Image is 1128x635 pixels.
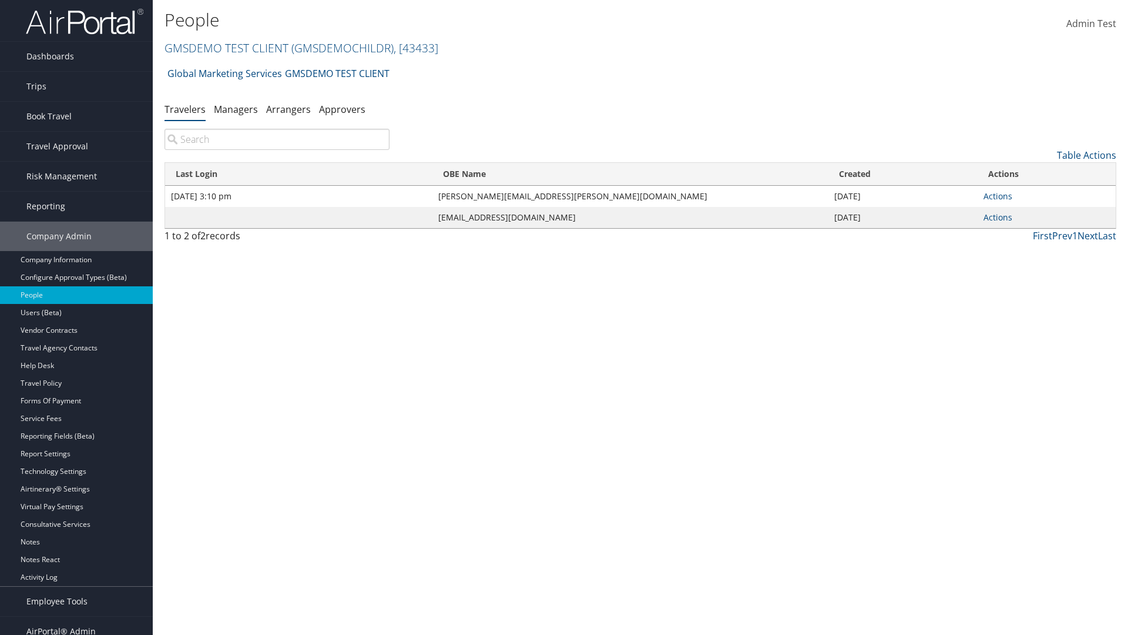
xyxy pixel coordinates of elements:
a: Travelers [164,103,206,116]
span: Travel Approval [26,132,88,161]
a: Actions [983,212,1012,223]
span: ( GMSDEMOCHILDR ) [291,40,394,56]
a: GMSDEMO TEST CLIENT [164,40,438,56]
span: Reporting [26,192,65,221]
td: [PERSON_NAME][EMAIL_ADDRESS][PERSON_NAME][DOMAIN_NAME] [432,186,828,207]
a: 1 [1072,229,1077,242]
th: OBE Name: activate to sort column ascending [432,163,828,186]
span: Book Travel [26,102,72,131]
a: Table Actions [1057,149,1116,162]
a: Managers [214,103,258,116]
td: [DATE] 3:10 pm [165,186,432,207]
img: airportal-logo.png [26,8,143,35]
td: [DATE] [828,186,978,207]
span: Trips [26,72,46,101]
div: 1 to 2 of records [164,229,390,249]
td: [DATE] [828,207,978,228]
a: Next [1077,229,1098,242]
span: , [ 43433 ] [394,40,438,56]
th: Actions [978,163,1116,186]
a: Global Marketing Services [167,62,282,85]
a: First [1033,229,1052,242]
span: Company Admin [26,222,92,251]
a: GMSDEMO TEST CLIENT [285,62,390,85]
span: Employee Tools [26,587,88,616]
a: Approvers [319,103,365,116]
span: 2 [200,229,206,242]
h1: People [164,8,799,32]
th: Last Login: activate to sort column ascending [165,163,432,186]
a: Prev [1052,229,1072,242]
a: Last [1098,229,1116,242]
th: Created: activate to sort column ascending [828,163,978,186]
a: Actions [983,190,1012,202]
td: [EMAIL_ADDRESS][DOMAIN_NAME] [432,207,828,228]
a: Admin Test [1066,6,1116,42]
a: Arrangers [266,103,311,116]
span: Dashboards [26,42,74,71]
span: Risk Management [26,162,97,191]
span: Admin Test [1066,17,1116,30]
input: Search [164,129,390,150]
